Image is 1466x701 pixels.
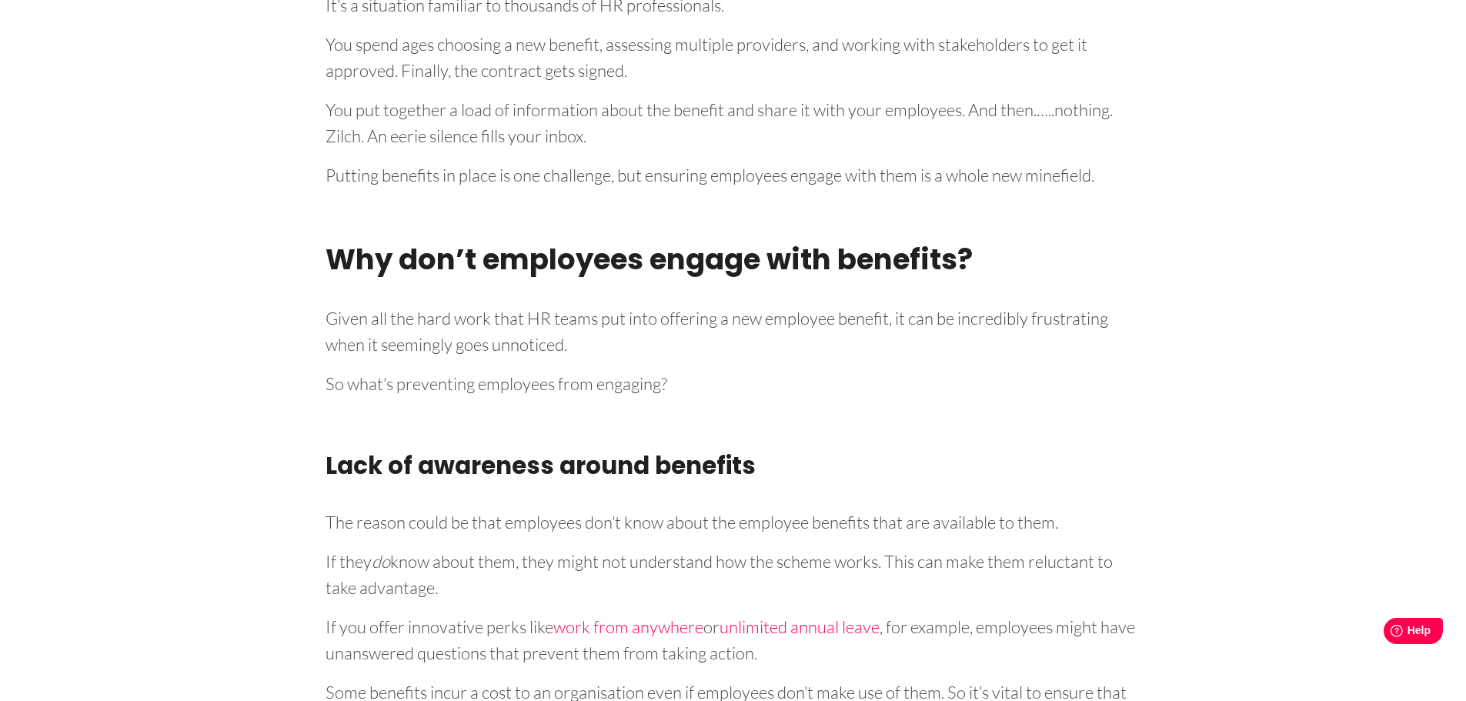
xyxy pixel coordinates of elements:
p: If you offer innovative perks like or , for example, employees might have unanswered questions th... [326,609,1141,666]
p: Given all the hard work that HR teams put into offering a new employee benefit, it can be incredi... [326,300,1141,358]
a: unlimited annual leave [720,616,880,637]
strong: Why don’t employees engage with benefits? [326,239,973,279]
strong: Lack of awareness around benefits [326,449,756,482]
p: So what’s preventing employees from engaging? [326,366,1141,397]
iframe: Help widget launcher [1329,612,1449,655]
p: Putting benefits in place is one challenge, but ensuring employees engage with them is a whole ne... [326,157,1141,189]
p: You spend ages choosing a new benefit, assessing multiple providers, and working with stakeholder... [326,26,1141,84]
p: If they know about them, they might not understand how the scheme works. This can make them reluc... [326,543,1141,601]
a: work from anywhere [553,616,703,637]
p: The reason could be that employees don’t know about the employee benefits that are available to t... [326,504,1141,536]
p: You put together a load of information about the benefit and share it with your employees. And th... [326,92,1141,149]
em: do [372,551,390,572]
